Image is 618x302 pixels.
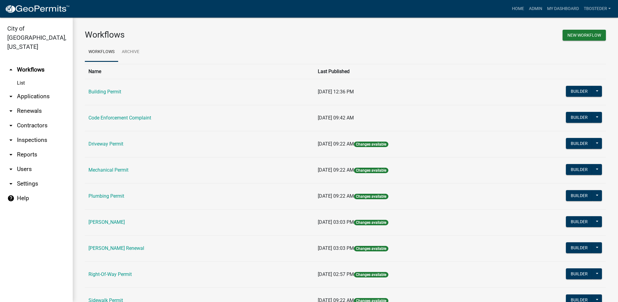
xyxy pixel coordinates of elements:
span: Changes available [354,246,388,251]
a: Workflows [85,42,118,62]
a: My Dashboard [545,3,581,15]
span: [DATE] 12:36 PM [318,89,354,95]
i: arrow_drop_down [7,151,15,158]
span: [DATE] 09:22 AM [318,193,354,199]
a: Right-Of-Way Permit [88,271,132,277]
a: Home [510,3,527,15]
button: Builder [566,164,593,175]
button: Builder [566,216,593,227]
a: Building Permit [88,89,121,95]
a: Admin [527,3,545,15]
i: arrow_drop_down [7,166,15,173]
span: [DATE] 09:22 AM [318,141,354,147]
i: arrow_drop_down [7,107,15,115]
button: Builder [566,86,593,97]
span: Changes available [354,272,388,277]
button: New Workflow [563,30,606,41]
span: Changes available [354,194,388,199]
span: [DATE] 03:03 PM [318,245,354,251]
span: [DATE] 09:22 AM [318,167,354,173]
a: [PERSON_NAME] [88,219,125,225]
i: arrow_drop_down [7,122,15,129]
span: Changes available [354,220,388,225]
i: arrow_drop_down [7,136,15,144]
button: Builder [566,268,593,279]
a: [PERSON_NAME] Renewal [88,245,144,251]
span: [DATE] 02:57 PM [318,271,354,277]
h3: Workflows [85,30,341,40]
a: Code Enforcement Complaint [88,115,151,121]
span: [DATE] 09:42 AM [318,115,354,121]
a: Mechanical Permit [88,167,128,173]
a: tbosteder [581,3,613,15]
th: Name [85,64,314,79]
a: Plumbing Permit [88,193,124,199]
button: Builder [566,242,593,253]
i: help [7,195,15,202]
span: Changes available [354,142,388,147]
button: Builder [566,190,593,201]
button: Builder [566,112,593,123]
span: [DATE] 03:03 PM [318,219,354,225]
i: arrow_drop_down [7,180,15,187]
i: arrow_drop_down [7,93,15,100]
i: arrow_drop_up [7,66,15,73]
span: Changes available [354,168,388,173]
th: Last Published [314,64,501,79]
a: Archive [118,42,143,62]
a: Driveway Permit [88,141,123,147]
button: Builder [566,138,593,149]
